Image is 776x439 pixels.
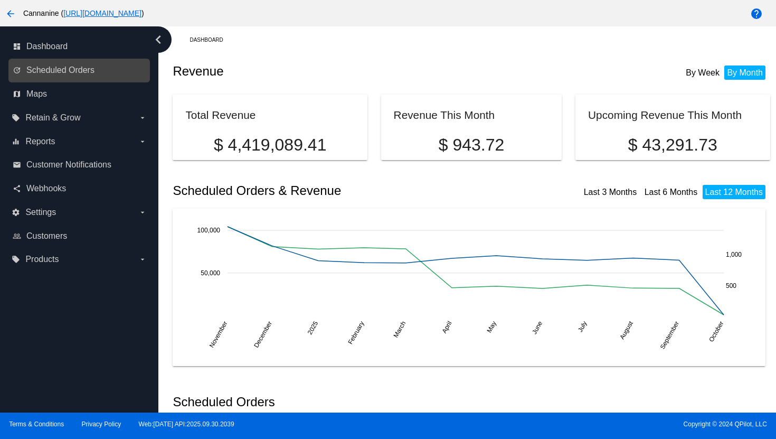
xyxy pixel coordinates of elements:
h2: Revenue [173,64,471,79]
text: May [486,320,498,334]
i: update [13,66,21,74]
a: share Webhooks [13,180,147,197]
text: June [531,320,544,335]
p: $ 43,291.73 [588,135,757,155]
a: Dashboard [190,32,232,48]
a: dashboard Dashboard [13,38,147,55]
text: April [441,320,453,334]
a: Terms & Conditions [9,421,64,428]
a: map Maps [13,86,147,102]
a: email Customer Notifications [13,156,147,173]
span: Webhooks [26,184,66,193]
span: Scheduled Orders [26,66,94,75]
a: Privacy Policy [82,421,121,428]
i: share [13,184,21,193]
h2: Total Revenue [185,109,255,121]
a: Last 12 Months [705,188,763,197]
li: By Week [683,66,722,80]
a: Last 6 Months [645,188,698,197]
i: local_offer [12,255,20,264]
text: July [576,320,589,333]
text: November [208,320,229,349]
span: Retain & Grow [25,113,80,123]
text: 1,000 [726,251,742,258]
i: chevron_left [150,31,167,48]
a: Web:[DATE] API:2025.09.30.2039 [139,421,234,428]
text: 2025 [306,320,320,335]
text: December [253,320,274,349]
i: local_offer [12,114,20,122]
span: Customer Notifications [26,160,111,170]
i: map [13,90,21,98]
p: $ 943.72 [394,135,550,155]
span: Cannanine ( ) [23,9,144,17]
text: September [659,320,680,350]
mat-icon: arrow_back [4,7,17,20]
text: 50,000 [201,269,221,276]
text: March [392,320,408,339]
mat-icon: help [750,7,763,20]
i: arrow_drop_down [138,255,147,264]
span: Reports [25,137,55,146]
i: arrow_drop_down [138,137,147,146]
a: [URL][DOMAIN_NAME] [63,9,141,17]
span: Settings [25,208,56,217]
p: $ 4,419,089.41 [185,135,354,155]
span: Maps [26,89,47,99]
span: Dashboard [26,42,68,51]
h2: Scheduled Orders & Revenue [173,183,471,198]
span: Customers [26,231,67,241]
i: email [13,161,21,169]
span: Copyright © 2024 QPilot, LLC [397,421,767,428]
i: people_outline [13,232,21,240]
a: people_outline Customers [13,228,147,245]
a: update Scheduled Orders [13,62,147,79]
i: equalizer [12,137,20,146]
text: 100,000 [197,227,221,234]
h2: Scheduled Orders [173,395,471,409]
i: settings [12,208,20,217]
span: Products [25,255,59,264]
li: By Month [724,66,765,80]
i: dashboard [13,42,21,51]
i: arrow_drop_down [138,208,147,217]
text: February [347,320,366,345]
a: Last 3 Months [584,188,637,197]
i: arrow_drop_down [138,114,147,122]
text: October [708,320,725,343]
h2: Revenue This Month [394,109,495,121]
text: August [619,320,635,341]
text: 500 [726,282,736,289]
h2: Upcoming Revenue This Month [588,109,742,121]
